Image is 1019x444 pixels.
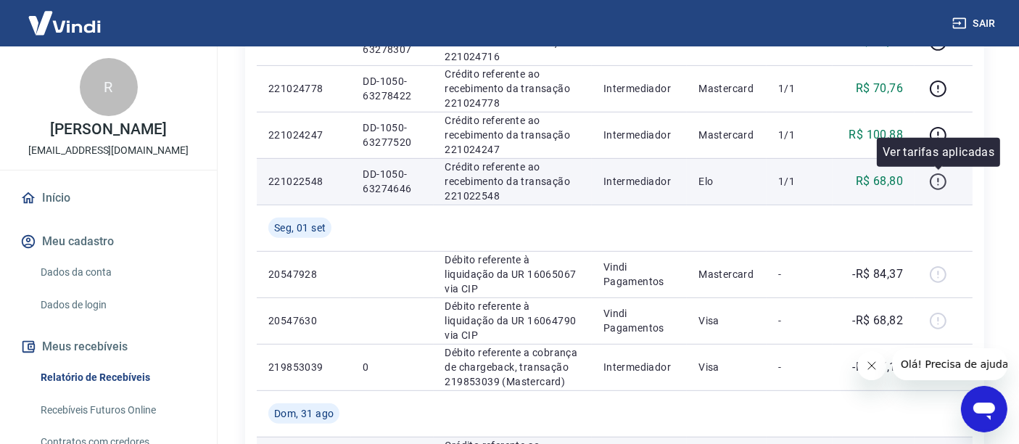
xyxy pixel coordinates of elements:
span: Dom, 31 ago [274,406,334,421]
p: 1/1 [778,174,821,189]
p: Débito referente a cobrança de chargeback, transação 219853039 (Mastercard) [445,345,580,389]
p: Vindi Pagamentos [603,260,675,289]
p: Débito referente à liquidação da UR 16065067 via CIP [445,252,580,296]
p: Intermediador [603,128,675,142]
p: Débito referente à liquidação da UR 16064790 via CIP [445,299,580,342]
p: Mastercard [698,267,755,281]
p: Intermediador [603,360,675,374]
p: 221022548 [268,174,339,189]
iframe: Fechar mensagem [857,351,886,380]
p: Vindi Pagamentos [603,306,675,335]
p: 20547928 [268,267,339,281]
p: DD-1050-63274646 [363,167,421,196]
p: 1/1 [778,128,821,142]
button: Meus recebíveis [17,331,199,363]
span: Olá! Precisa de ajuda? [9,10,122,22]
p: 1/1 [778,81,821,96]
p: -R$ 27,13 [853,358,904,376]
p: R$ 68,80 [856,173,903,190]
p: Visa [698,360,755,374]
p: Crédito referente ao recebimento da transação 221022548 [445,160,580,203]
button: Sair [949,10,1002,37]
p: Intermediador [603,81,675,96]
p: Mastercard [698,128,755,142]
a: Dados de login [35,290,199,320]
a: Relatório de Recebíveis [35,363,199,392]
img: Vindi [17,1,112,45]
p: DD-1050-63278422 [363,74,421,103]
p: - [778,313,821,328]
a: Início [17,182,199,214]
p: 221024778 [268,81,339,96]
iframe: Mensagem da empresa [892,348,1007,380]
p: Crédito referente ao recebimento da transação 221024247 [445,113,580,157]
p: - [778,267,821,281]
span: Seg, 01 set [274,221,326,235]
button: Meu cadastro [17,226,199,258]
a: Recebíveis Futuros Online [35,395,199,425]
div: R [80,58,138,116]
p: Mastercard [698,81,755,96]
p: - [778,360,821,374]
p: [EMAIL_ADDRESS][DOMAIN_NAME] [28,143,189,158]
p: R$ 100,88 [849,126,904,144]
p: -R$ 84,37 [853,266,904,283]
a: Dados da conta [35,258,199,287]
p: Ver tarifas aplicadas [883,144,994,161]
p: 20547630 [268,313,339,328]
p: Crédito referente ao recebimento da transação 221024778 [445,67,580,110]
p: R$ 70,76 [856,80,903,97]
p: -R$ 68,82 [853,312,904,329]
p: Visa [698,313,755,328]
p: DD-1050-63277520 [363,120,421,149]
p: 0 [363,360,421,374]
p: [PERSON_NAME] [50,122,166,137]
p: 219853039 [268,360,339,374]
iframe: Botão para abrir a janela de mensagens [961,386,1007,432]
p: 221024247 [268,128,339,142]
p: Elo [698,174,755,189]
p: Intermediador [603,174,675,189]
